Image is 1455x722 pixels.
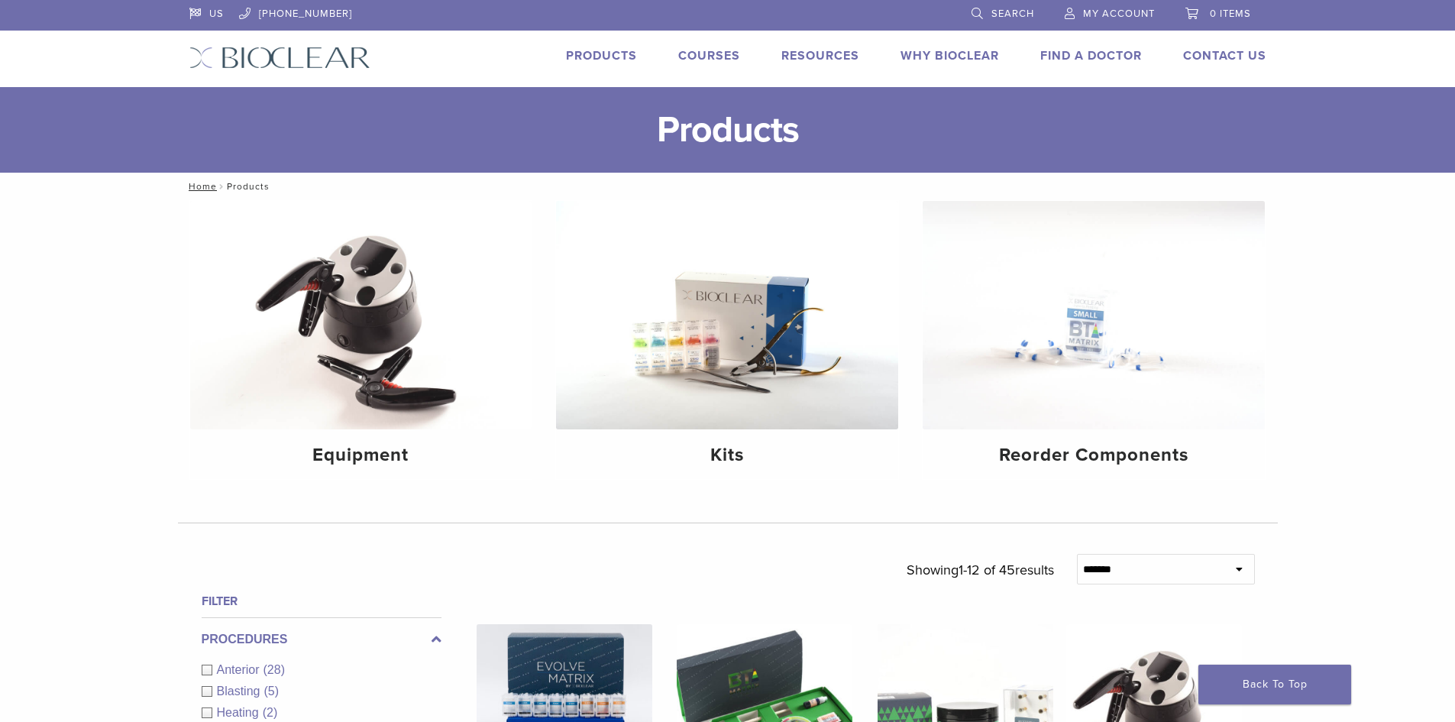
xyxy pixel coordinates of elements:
a: Reorder Components [923,201,1265,479]
span: Heating [217,706,263,719]
span: (5) [264,685,279,698]
h4: Filter [202,592,441,610]
span: (28) [264,663,285,676]
nav: Products [178,173,1278,200]
h4: Equipment [202,442,520,469]
a: Contact Us [1183,48,1266,63]
span: 0 items [1210,8,1251,20]
p: Showing results [907,554,1054,586]
img: Bioclear [189,47,370,69]
h4: Reorder Components [935,442,1253,469]
a: Kits [556,201,898,479]
span: Anterior [217,663,264,676]
a: Courses [678,48,740,63]
span: (2) [263,706,278,719]
a: Back To Top [1198,665,1351,704]
a: Equipment [190,201,532,479]
label: Procedures [202,630,441,649]
a: Home [184,181,217,192]
h4: Kits [568,442,886,469]
img: Equipment [190,201,532,429]
span: / [217,183,227,190]
span: Search [991,8,1034,20]
img: Reorder Components [923,201,1265,429]
a: Why Bioclear [900,48,999,63]
span: Blasting [217,685,264,698]
a: Products [566,48,637,63]
img: Kits [556,201,898,429]
span: 1-12 of 45 [959,562,1015,578]
span: My Account [1083,8,1155,20]
a: Find A Doctor [1040,48,1142,63]
a: Resources [781,48,859,63]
